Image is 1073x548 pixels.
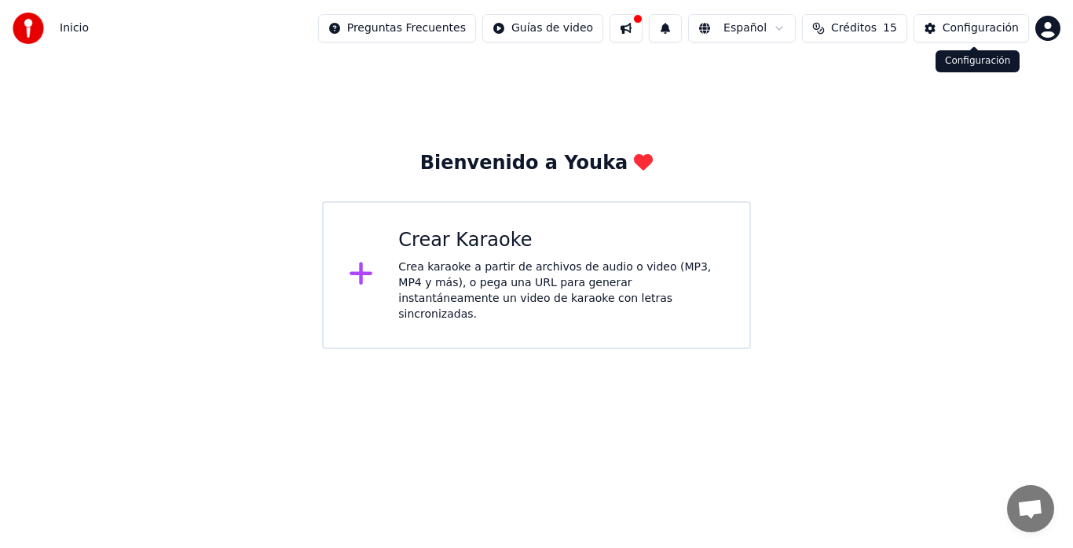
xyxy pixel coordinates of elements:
div: Crear Karaoke [398,228,724,253]
div: Configuración [943,20,1019,36]
div: Configuración [936,50,1020,72]
a: Chat abierto [1007,485,1054,532]
div: Bienvenido a Youka [420,151,654,176]
span: 15 [883,20,897,36]
div: Crea karaoke a partir de archivos de audio o video (MP3, MP4 y más), o pega una URL para generar ... [398,259,724,322]
img: youka [13,13,44,44]
button: Configuración [914,14,1029,42]
button: Preguntas Frecuentes [318,14,476,42]
nav: breadcrumb [60,20,89,36]
span: Créditos [831,20,877,36]
span: Inicio [60,20,89,36]
button: Guías de video [482,14,603,42]
button: Créditos15 [802,14,907,42]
